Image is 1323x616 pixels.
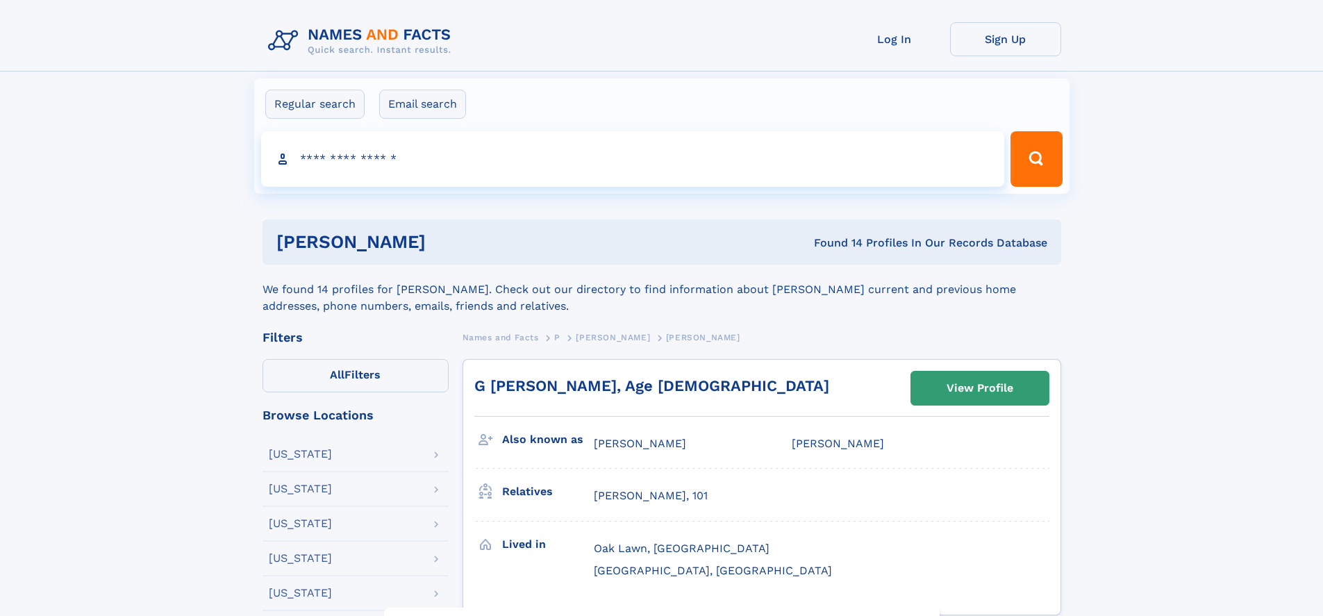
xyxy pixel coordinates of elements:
[666,333,740,342] span: [PERSON_NAME]
[263,359,449,392] label: Filters
[792,437,884,450] span: [PERSON_NAME]
[276,233,620,251] h1: [PERSON_NAME]
[263,265,1061,315] div: We found 14 profiles for [PERSON_NAME]. Check out our directory to find information about [PERSON...
[950,22,1061,56] a: Sign Up
[839,22,950,56] a: Log In
[261,131,1005,187] input: search input
[554,333,560,342] span: P
[265,90,365,119] label: Regular search
[619,235,1047,251] div: Found 14 Profiles In Our Records Database
[502,428,594,451] h3: Also known as
[594,437,686,450] span: [PERSON_NAME]
[463,328,539,346] a: Names and Facts
[263,22,463,60] img: Logo Names and Facts
[594,564,832,577] span: [GEOGRAPHIC_DATA], [GEOGRAPHIC_DATA]
[594,542,769,555] span: Oak Lawn, [GEOGRAPHIC_DATA]
[269,483,332,494] div: [US_STATE]
[947,372,1013,404] div: View Profile
[379,90,466,119] label: Email search
[269,553,332,564] div: [US_STATE]
[269,449,332,460] div: [US_STATE]
[911,372,1049,405] a: View Profile
[263,331,449,344] div: Filters
[263,409,449,422] div: Browse Locations
[594,488,708,503] a: [PERSON_NAME], 101
[554,328,560,346] a: P
[576,328,650,346] a: [PERSON_NAME]
[576,333,650,342] span: [PERSON_NAME]
[1010,131,1062,187] button: Search Button
[502,533,594,556] h3: Lived in
[269,588,332,599] div: [US_STATE]
[330,368,344,381] span: All
[502,480,594,503] h3: Relatives
[269,518,332,529] div: [US_STATE]
[474,377,829,394] a: G [PERSON_NAME], Age [DEMOGRAPHIC_DATA]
